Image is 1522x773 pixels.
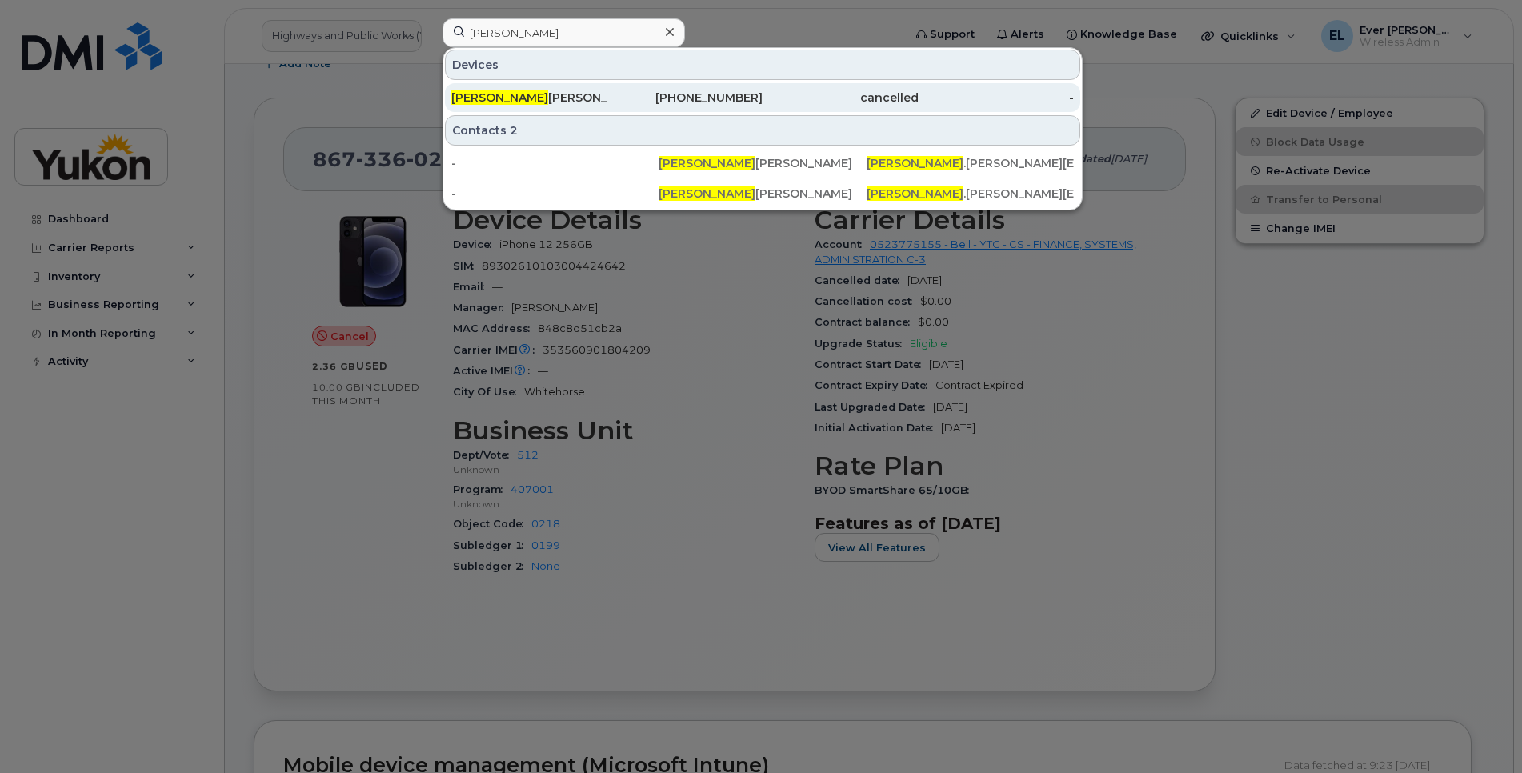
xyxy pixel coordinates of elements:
div: [PHONE_NUMBER] [607,90,763,106]
div: .[PERSON_NAME][EMAIL_ADDRESS][DOMAIN_NAME] [867,155,1074,171]
div: - [919,90,1075,106]
div: - [451,186,659,202]
div: Devices [445,50,1080,80]
div: [PERSON_NAME] [451,90,607,106]
span: 2 [510,122,518,138]
div: [PERSON_NAME] [659,155,866,171]
div: .[PERSON_NAME][EMAIL_ADDRESS][DOMAIN_NAME] [867,186,1074,202]
span: [PERSON_NAME] [867,156,963,170]
span: [PERSON_NAME] [451,90,548,105]
div: Contacts [445,115,1080,146]
div: [PERSON_NAME] [659,186,866,202]
a: -[PERSON_NAME][PERSON_NAME][PERSON_NAME].[PERSON_NAME][EMAIL_ADDRESS][DOMAIN_NAME] [445,149,1080,178]
a: -[PERSON_NAME][PERSON_NAME][PERSON_NAME].[PERSON_NAME][EMAIL_ADDRESS][DOMAIN_NAME] [445,179,1080,208]
a: [PERSON_NAME][PERSON_NAME][PHONE_NUMBER]cancelled- [445,83,1080,112]
span: [PERSON_NAME] [659,156,755,170]
span: [PERSON_NAME] [659,186,755,201]
div: - [451,155,659,171]
span: [PERSON_NAME] [867,186,963,201]
div: cancelled [763,90,919,106]
input: Find something... [443,18,685,47]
